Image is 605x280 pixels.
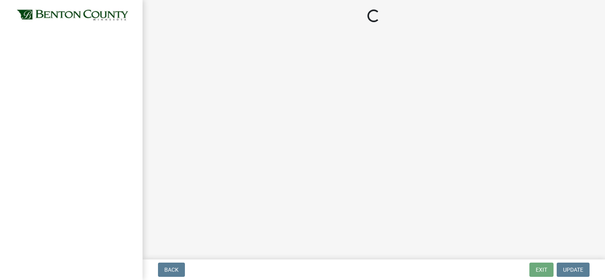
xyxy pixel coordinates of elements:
[557,263,590,277] button: Update
[529,263,554,277] button: Exit
[16,8,130,23] img: Benton County, Minnesota
[158,263,185,277] button: Back
[563,267,583,273] span: Update
[164,267,179,273] span: Back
